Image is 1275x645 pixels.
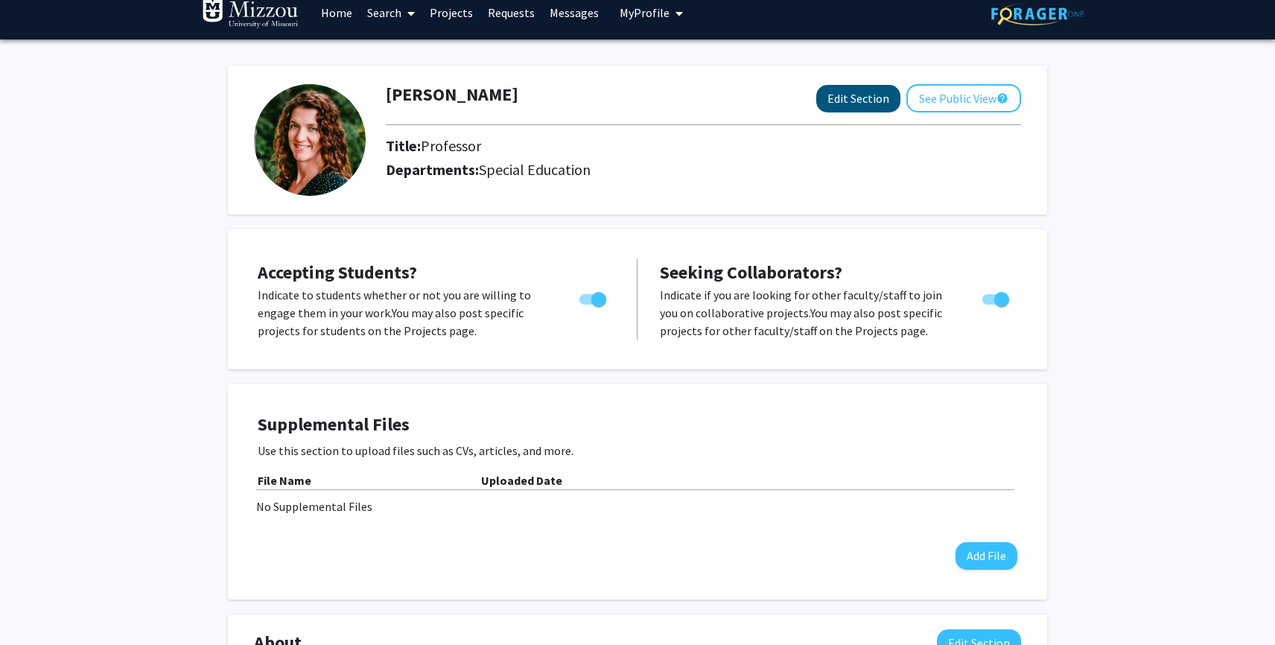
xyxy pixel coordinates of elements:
[375,161,1032,179] h2: Departments:
[976,286,1017,308] div: Toggle
[816,85,900,112] button: Edit Section
[258,442,1017,460] p: Use this section to upload files such as CVs, articles, and more.
[421,136,481,155] span: Professor
[256,498,1019,515] div: No Supplemental Files
[660,286,954,340] p: Indicate if you are looking for other faculty/staff to join you on collaborative projects. You ma...
[479,160,591,179] span: Special Education
[258,414,1017,436] h4: Supplemental Files
[660,261,842,284] span: Seeking Collaborators?
[906,84,1021,112] button: See Public View
[11,578,63,634] iframe: Chat
[996,89,1008,107] mat-icon: help
[956,542,1017,570] button: Add File
[258,261,417,284] span: Accepting Students?
[254,84,366,196] img: Profile Picture
[991,2,1084,25] img: ForagerOne Logo
[481,473,562,488] b: Uploaded Date
[573,286,614,308] div: Toggle
[386,137,481,155] h2: Title:
[620,5,670,20] span: My Profile
[258,286,551,340] p: Indicate to students whether or not you are willing to engage them in your work. You may also pos...
[258,473,311,488] b: File Name
[386,84,518,106] h1: [PERSON_NAME]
